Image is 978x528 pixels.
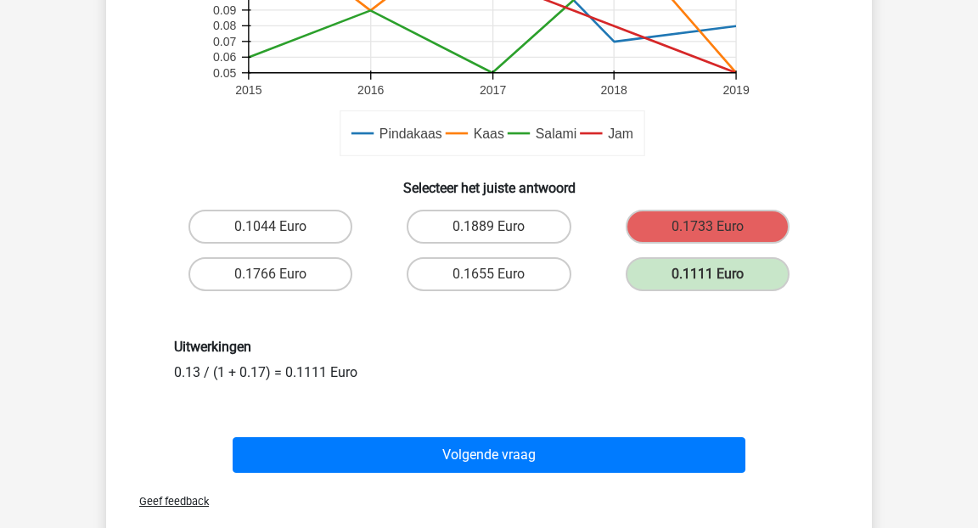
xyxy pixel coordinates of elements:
text: Kaas [474,126,504,141]
label: 0.1655 Euro [407,257,570,291]
text: 2018 [601,83,627,97]
button: Volgende vraag [233,437,746,473]
text: 0.09 [213,3,237,17]
text: 2019 [722,83,749,97]
text: 2016 [357,83,384,97]
text: 0.05 [213,66,237,80]
label: 0.1044 Euro [188,210,352,244]
text: Jam [608,126,633,141]
div: 0.13 / (1 + 0.17) = 0.1111 Euro [161,339,817,382]
h6: Selecteer het juiste antwoord [133,166,845,196]
text: Pindakaas [379,126,442,141]
text: 0.08 [213,20,237,33]
label: 0.1733 Euro [626,210,790,244]
text: Salami [536,126,576,141]
text: 2017 [480,83,506,97]
span: Geef feedback [126,495,209,508]
text: 2015 [235,83,261,97]
text: 0.07 [213,35,237,48]
h6: Uitwerkingen [174,339,804,355]
text: 0.06 [213,50,237,64]
label: 0.1889 Euro [407,210,570,244]
label: 0.1766 Euro [188,257,352,291]
label: 0.1111 Euro [626,257,790,291]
